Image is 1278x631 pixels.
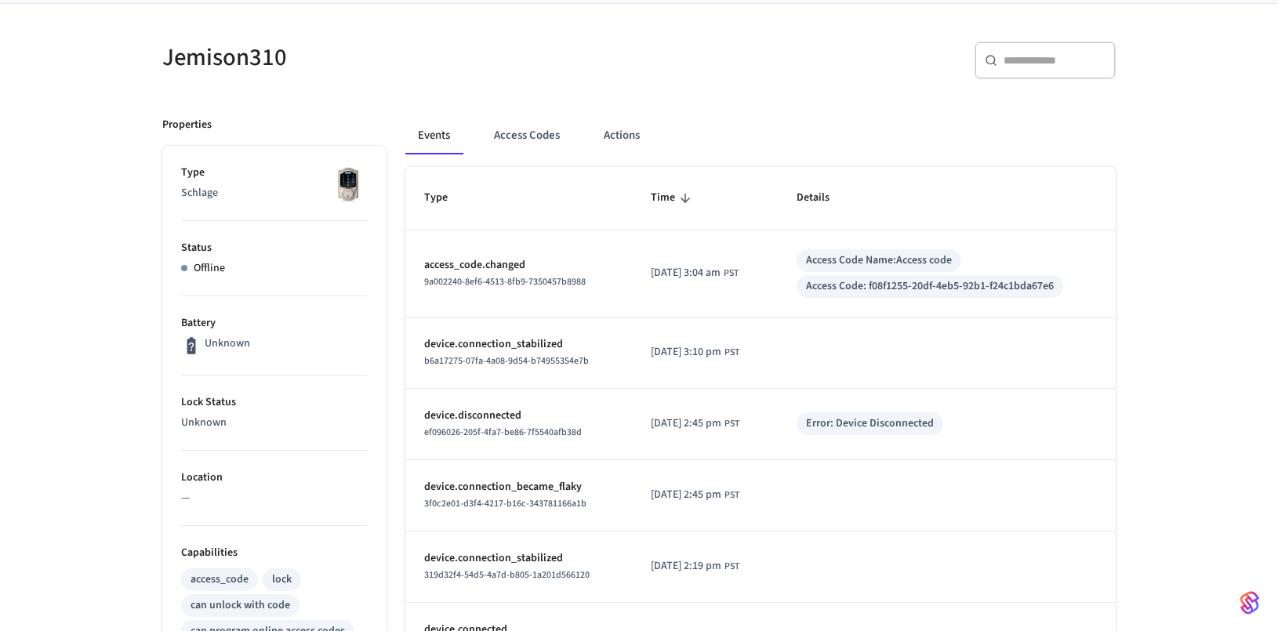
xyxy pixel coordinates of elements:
span: b6a17275-07fa-4a08-9d54-b74955354e7b [424,354,589,368]
span: [DATE] 3:10 pm [651,344,721,361]
span: 3f0c2e01-d3f4-4217-b16c-343781166a1b [424,497,586,510]
div: access_code [191,571,249,588]
span: [DATE] 2:45 pm [651,487,721,503]
div: Asia/Manila [651,344,739,361]
p: device.connection_stabilized [424,550,613,567]
span: [DATE] 2:45 pm [651,415,721,432]
button: Access Codes [481,117,572,154]
p: Lock Status [181,394,368,411]
p: Schlage [181,185,368,201]
div: ant example [405,117,1116,154]
p: device.disconnected [424,408,613,424]
span: PST [724,417,739,431]
button: Actions [591,117,652,154]
p: Location [181,470,368,486]
div: Access Code Name: Access code [806,252,952,269]
span: Type [424,186,468,210]
p: Unknown [181,415,368,431]
span: Details [797,186,850,210]
span: PST [724,488,739,502]
span: PST [724,346,739,360]
div: Asia/Manila [651,415,739,432]
p: Capabilities [181,545,368,561]
img: SeamLogoGradient.69752ec5.svg [1240,590,1259,615]
div: Asia/Manila [651,558,739,575]
div: lock [272,571,292,588]
p: — [181,490,368,506]
p: Unknown [205,335,250,352]
span: [DATE] 2:19 pm [651,558,721,575]
p: Battery [181,315,368,332]
span: PST [724,560,739,574]
span: 9a002240-8ef6-4513-8fb9-7350457b8988 [424,275,586,288]
p: Type [181,165,368,181]
span: ef096026-205f-4fa7-be86-7f5540afb38d [424,426,582,439]
span: [DATE] 3:04 am [651,265,721,281]
span: 319d32f4-54d5-4a7d-b805-1a201d566120 [424,568,590,582]
p: device.connection_became_flaky [424,479,613,495]
div: can unlock with code [191,597,290,614]
span: Time [651,186,695,210]
div: Access Code: f08f1255-20df-4eb5-92b1-f24c1bda67e6 [806,278,1054,295]
div: Asia/Manila [651,487,739,503]
p: access_code.changed [424,257,613,274]
button: Events [405,117,463,154]
span: PST [724,267,739,281]
p: Status [181,240,368,256]
p: device.connection_stabilized [424,336,613,353]
div: Asia/Manila [651,265,739,281]
img: Schlage Sense Smart Deadbolt with Camelot Trim, Front [329,165,368,204]
p: Offline [194,260,225,277]
div: Error: Device Disconnected [806,415,934,432]
p: Properties [162,117,212,133]
h5: Jemison310 [162,42,630,74]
